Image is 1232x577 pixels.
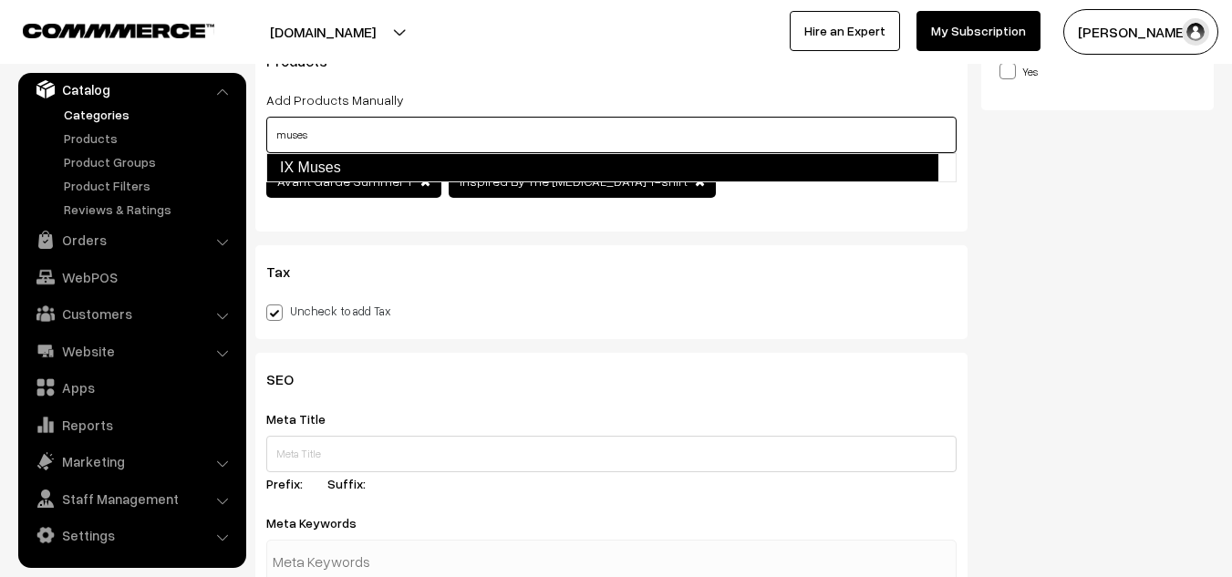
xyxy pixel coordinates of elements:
[23,297,240,330] a: Customers
[266,263,312,281] span: Tax
[23,445,240,478] a: Marketing
[23,371,240,404] a: Apps
[266,153,938,182] a: IX Muses
[266,436,957,472] input: Meta Title
[1182,18,1209,46] img: user
[266,370,316,388] span: SEO
[266,474,325,493] label: Prefix:
[23,408,240,441] a: Reports
[23,18,182,40] a: COMMMERCE
[23,223,240,256] a: Orders
[59,152,240,171] a: Product Groups
[266,513,378,532] label: Meta Keywords
[23,519,240,551] a: Settings
[266,90,404,109] label: Add Products Manually
[206,9,440,55] button: [DOMAIN_NAME]
[327,474,388,493] label: Suffix:
[266,117,957,153] input: Select Products (Type and search)
[59,176,240,195] a: Product Filters
[59,105,240,124] a: Categories
[23,482,240,515] a: Staff Management
[790,11,900,51] a: Hire an Expert
[23,261,240,294] a: WebPOS
[916,11,1040,51] a: My Subscription
[1063,9,1218,55] button: [PERSON_NAME]
[59,200,240,219] a: Reviews & Ratings
[59,129,240,148] a: Products
[23,24,214,37] img: COMMMERCE
[23,73,240,106] a: Catalog
[290,304,391,318] p: Uncheck to add Tax
[23,335,240,367] a: Website
[999,61,1038,80] label: Yes
[266,409,347,428] label: Meta Title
